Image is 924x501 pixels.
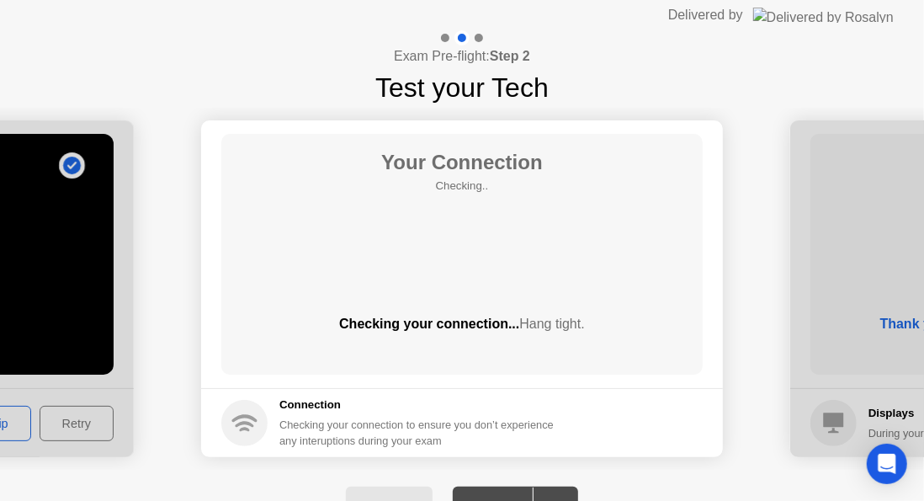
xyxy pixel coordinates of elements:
[668,5,743,25] div: Delivered by
[381,147,543,178] h1: Your Connection
[490,49,530,63] b: Step 2
[519,317,584,331] span: Hang tight.
[753,8,894,23] img: Delivered by Rosalyn
[279,397,564,413] h5: Connection
[221,314,703,334] div: Checking your connection...
[279,417,564,449] div: Checking your connection to ensure you don’t experience any interuptions during your exam
[394,46,530,67] h4: Exam Pre-flight:
[375,67,549,108] h1: Test your Tech
[381,178,543,195] h5: Checking..
[867,444,907,484] div: Open Intercom Messenger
